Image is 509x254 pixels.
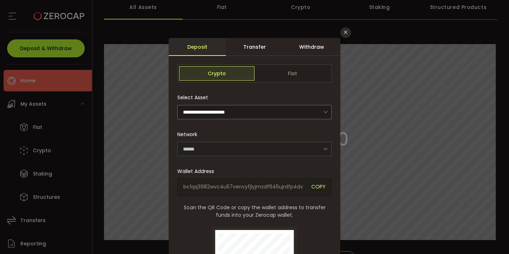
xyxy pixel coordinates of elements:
div: Deposit [169,38,226,56]
div: Withdraw [283,38,340,56]
label: Select Asset [177,94,212,101]
span: bc1qq3982wvc4u57venvyfjlyjmzdf645ujrdfp4dv [183,183,306,191]
button: Close [340,27,351,38]
span: Fiat [254,66,330,81]
label: Wallet Address [177,168,218,175]
div: Transfer [226,38,283,56]
iframe: Chat Widget [473,220,509,254]
label: Network [177,131,202,138]
span: Crypto [179,66,254,81]
span: COPY [311,183,326,191]
span: Scan the QR Code or copy the wallet address to transfer funds into your Zerocap wallet. [177,204,332,219]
